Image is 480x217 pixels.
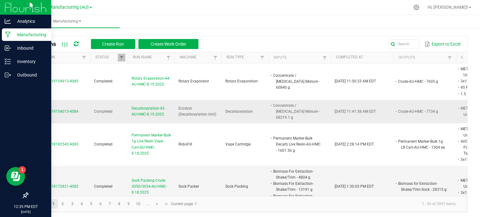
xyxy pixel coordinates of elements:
[32,55,80,60] a: ExtractionSortable
[15,19,120,24] span: Manufacturing
[397,108,447,115] li: Crude-AU-HMC - 7734 g
[155,201,160,206] span: Go to the next page
[32,184,78,189] span: MP-20250818172821-4082
[412,4,420,10] div: Manage settings
[132,132,171,156] span: Permanent Marker-Bulk 1g Live Resin Vape Cart-AU-HMC-8.18.2025
[446,54,453,62] a: Filter
[5,58,11,65] inline-svg: Inventory
[132,178,171,196] span: Sock Packing-Crude 3050/3054-AU-HMC-8.18.2025
[5,72,11,78] inline-svg: Outbound
[272,193,322,205] li: Biomass For Extraction-Shake/Trim - 10320 g
[18,166,26,174] iframe: Resource center unread badge
[427,5,468,10] span: Hi, [PERSON_NAME]!
[388,39,419,49] input: Search
[133,55,164,60] a: Run NameSortable
[15,15,120,28] a: Manufacturing
[3,210,48,214] p: [DATE]
[227,55,258,60] a: Run TypeSortable
[225,79,258,83] span: Rotary Evaporation
[5,18,11,24] inline-svg: Analytics
[5,45,11,51] inline-svg: Inbound
[94,109,112,114] span: Completed
[335,109,376,114] span: [DATE] 11:41:38 AM EDT
[115,199,124,209] a: Page 8
[272,102,322,121] li: Concentrate / [MEDICAL_DATA] Mixture - 68219.1 g
[28,196,467,212] kendo-pager: Current page: 1
[162,199,171,209] a: Go to the last page
[105,199,114,209] a: Page 7
[143,199,152,209] a: Page 11
[272,72,322,91] li: Concentrate / [MEDICAL_DATA] Mixture - 60840 g
[94,184,112,189] span: Completed
[11,31,48,38] p: Manufacturing
[49,199,58,209] a: Page 1
[124,199,133,209] a: Page 9
[11,44,48,52] p: Inbound
[132,106,171,117] span: Decarboxylation-43-AU-HMC-8.19.2025
[95,55,117,60] a: StatusSortable
[5,32,11,38] inline-svg: Manufacturing
[11,17,48,25] p: Analytics
[118,54,125,62] a: Filter
[32,39,203,49] div: All Runs
[153,199,162,209] a: Go to the next page
[272,135,322,154] li: Permanent Marker-Bulk Decarb Live Resin-AU-HMC - 1601.56 g
[134,199,143,209] a: Page 10
[335,142,374,146] span: [DATE] 2:28:14 PM EDT
[423,39,462,49] button: Export to Excel
[201,199,461,209] kendo-pager-info: 1 - 30 of 3997 items
[397,180,447,193] li: Biomass for Extraction-Shake/Trim-Sock - 28315 g
[36,5,89,10] span: Stash Manufacturing (AU)
[32,109,78,114] span: MP-20250819154015-4084
[32,142,78,146] span: MP-20250818182542-4083
[335,79,376,83] span: [DATE] 11:50:33 AM EDT
[165,54,172,62] a: Filter
[132,76,171,87] span: Rotary Evaporation-44-AU-HMC-8.19.2025
[77,199,86,209] a: Page 4
[80,54,88,62] a: Filter
[212,54,219,62] a: Filter
[102,42,124,47] span: Create Run
[397,78,447,85] li: Crude-AU-HMC - 7605 g
[3,204,48,210] p: 12:35 PM EDT
[178,184,199,189] span: Sock Packer
[94,79,112,83] span: Completed
[393,52,456,63] th: Outputs
[268,52,331,63] th: Inputs
[397,138,447,150] li: Permanent Marker-Bulk 1g LR Cart-AU-HMC - 1504 ea
[94,142,112,146] span: Completed
[58,199,67,209] a: Page 2
[68,199,77,209] a: Page 3
[321,54,328,62] a: Filter
[272,168,322,180] li: Biomass For Extraction-Shake/Trim - 4804 g
[225,184,248,189] span: Sock Packing
[272,180,322,193] li: Biomass For Extraction-Shake/Trim - 13191 g
[225,142,251,146] span: Vape Cartridge
[225,109,253,114] span: Decarboxylation
[180,55,211,60] a: MachineSortable
[6,167,25,186] iframe: Resource center
[138,39,198,49] button: Create Work Order
[258,54,266,62] a: Filter
[11,71,48,79] p: Outbound
[164,201,169,206] span: Go to the last page
[96,199,105,209] a: Page 6
[151,42,186,47] span: Create Work Order
[178,79,209,83] span: Rotary Evaporator
[335,184,374,189] span: [DATE] 1:30:05 PM EDT
[336,55,391,60] a: Completed AtSortable
[87,199,96,209] a: Page 5
[91,39,135,49] button: Create Run
[178,142,192,146] span: RoboFill
[32,79,78,83] span: MP-20250819154913-4085
[11,58,48,65] p: Inventory
[178,106,216,116] span: Ecodyst (Decarboxylation Unit)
